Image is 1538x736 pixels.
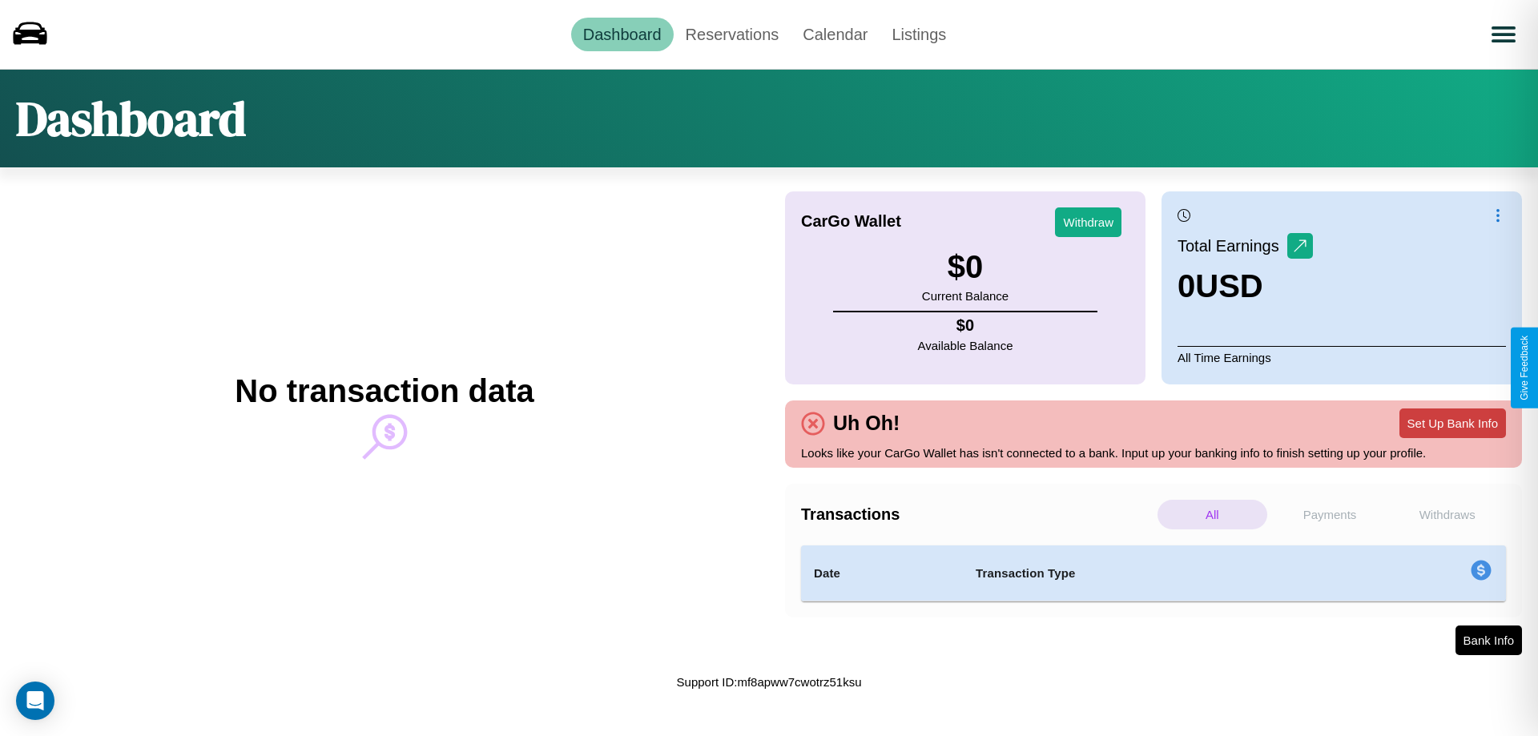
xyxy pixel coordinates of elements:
[918,316,1013,335] h4: $ 0
[814,564,950,583] h4: Date
[801,212,901,231] h4: CarGo Wallet
[235,373,533,409] h2: No transaction data
[825,412,908,435] h4: Uh Oh!
[801,505,1153,524] h4: Transactions
[1275,500,1385,529] p: Payments
[677,671,862,693] p: Support ID: mf8apww7cwotrz51ksu
[1178,268,1313,304] h3: 0 USD
[1399,408,1506,438] button: Set Up Bank Info
[976,564,1339,583] h4: Transaction Type
[1178,231,1287,260] p: Total Earnings
[1178,346,1506,368] p: All Time Earnings
[1158,500,1267,529] p: All
[880,18,958,51] a: Listings
[801,545,1506,601] table: simple table
[1519,336,1530,400] div: Give Feedback
[791,18,880,51] a: Calendar
[571,18,674,51] a: Dashboard
[1055,207,1121,237] button: Withdraw
[801,442,1506,464] p: Looks like your CarGo Wallet has isn't connected to a bank. Input up your banking info to finish ...
[16,682,54,720] div: Open Intercom Messenger
[922,285,1009,307] p: Current Balance
[1455,625,1522,655] button: Bank Info
[918,335,1013,356] p: Available Balance
[674,18,791,51] a: Reservations
[922,249,1009,285] h3: $ 0
[16,86,246,151] h1: Dashboard
[1392,500,1502,529] p: Withdraws
[1481,12,1526,57] button: Open menu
